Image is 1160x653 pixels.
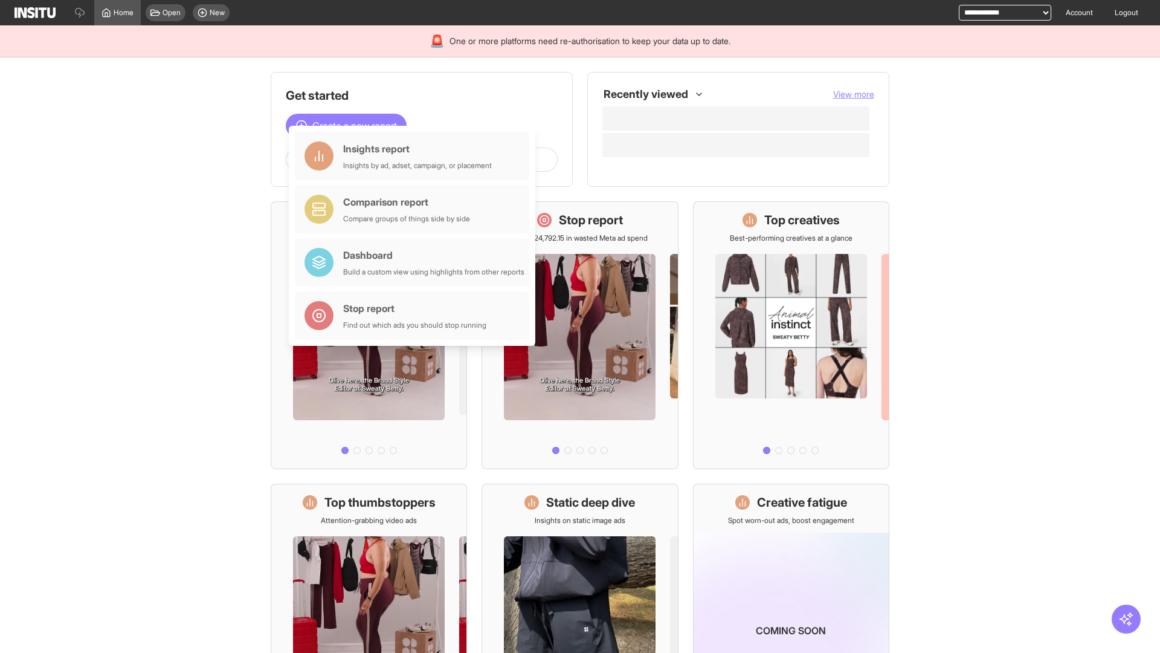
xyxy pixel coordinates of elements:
h1: Static deep dive [546,494,635,511]
a: Stop reportSave £24,792.15 in wasted Meta ad spend [482,201,678,469]
button: View more [833,88,874,100]
div: Dashboard [343,248,524,262]
div: Compare groups of things side by side [343,214,470,224]
span: Home [114,8,134,18]
img: Logo [14,7,56,18]
a: What's live nowSee all active ads instantly [271,201,467,469]
h1: Top creatives [764,212,840,229]
div: 🚨 [430,33,445,50]
div: Stop report [343,301,486,316]
h1: Get started [286,87,558,104]
span: Create a new report [312,119,397,133]
div: Insights by ad, adset, campaign, or placement [343,161,492,171]
div: Insights report [343,141,492,156]
div: Comparison report [343,195,470,209]
span: View more [833,89,874,99]
span: New [210,8,225,18]
div: Find out which ads you should stop running [343,320,486,330]
h1: Top thumbstoppers [324,494,436,511]
p: Attention-grabbing video ads [321,516,417,525]
p: Best-performing creatives at a glance [730,233,852,243]
a: Top creativesBest-performing creatives at a glance [693,201,889,469]
h1: Stop report [559,212,623,229]
div: Build a custom view using highlights from other reports [343,267,524,277]
span: One or more platforms need re-authorisation to keep your data up to date. [449,35,730,47]
button: Create a new report [286,114,407,138]
p: Save £24,792.15 in wasted Meta ad spend [512,233,648,243]
span: Open [163,8,181,18]
p: Insights on static image ads [535,516,625,525]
